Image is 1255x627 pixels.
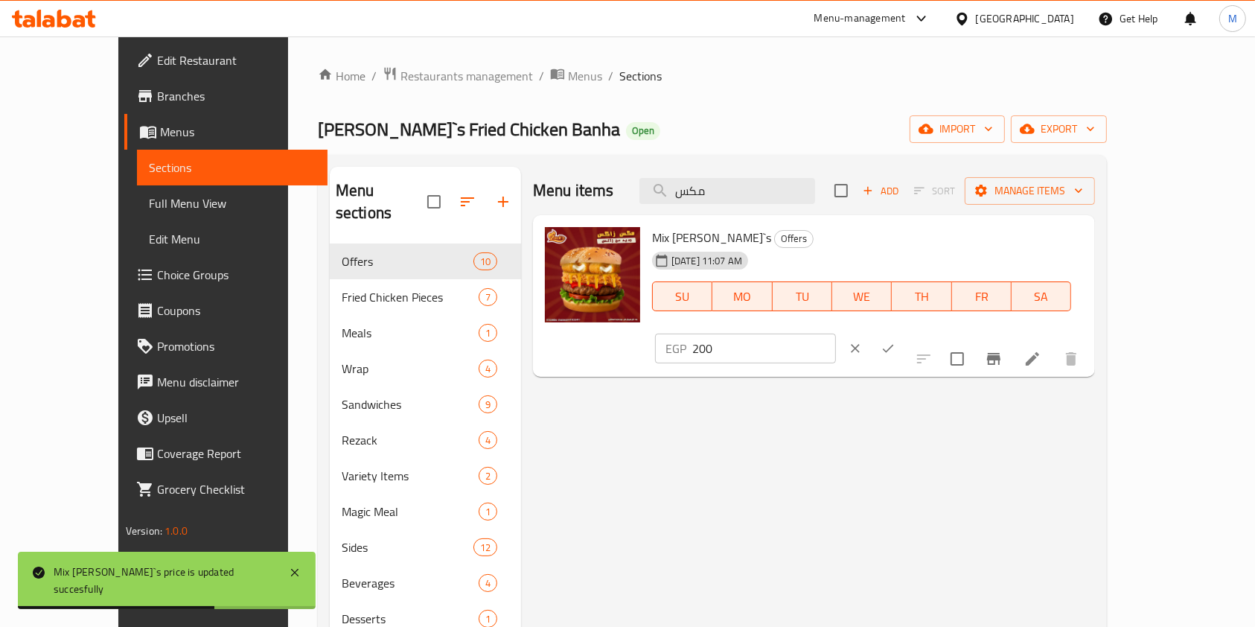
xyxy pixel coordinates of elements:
span: 9 [479,398,496,412]
span: Branches [157,87,316,105]
span: Edit Menu [149,230,316,248]
button: SA [1012,281,1071,311]
div: Variety Items2 [330,458,521,494]
span: 1.0.0 [165,521,188,541]
button: TU [773,281,832,311]
div: Sandwiches9 [330,386,521,422]
button: FR [952,281,1012,311]
span: FR [958,286,1006,308]
span: Add item [857,179,904,203]
span: Magic Meal [342,503,479,521]
div: Wrap [342,360,479,378]
div: items [473,538,497,556]
span: 12 [474,541,496,555]
button: Add section [485,184,521,220]
div: items [479,467,497,485]
span: Version: [126,521,162,541]
button: ok [872,332,904,365]
span: 2 [479,469,496,483]
a: Coupons [124,293,328,328]
span: 4 [479,362,496,376]
div: Beverages [342,574,479,592]
span: [DATE] 11:07 AM [665,254,748,268]
li: / [539,67,544,85]
span: Offers [775,230,813,247]
button: Manage items [965,177,1095,205]
div: [GEOGRAPHIC_DATA] [976,10,1074,27]
span: WE [838,286,886,308]
button: import [910,115,1005,143]
span: 1 [479,612,496,626]
p: EGP [665,340,686,357]
span: Rezack [342,431,479,449]
span: import [922,120,993,139]
li: / [371,67,377,85]
button: TH [892,281,951,311]
div: items [479,431,497,449]
a: Full Menu View [137,185,328,221]
button: export [1011,115,1107,143]
img: Mix Zack`s [545,227,640,322]
a: Upsell [124,400,328,436]
span: 7 [479,290,496,305]
div: Rezack4 [330,422,521,458]
span: Choice Groups [157,266,316,284]
span: TH [898,286,945,308]
span: Variety Items [342,467,479,485]
span: Meals [342,324,479,342]
span: Menus [568,67,602,85]
a: Branches [124,78,328,114]
div: Meals1 [330,315,521,351]
div: Sides [342,538,473,556]
button: delete [1053,341,1089,377]
span: Grocery Checklist [157,480,316,498]
a: Choice Groups [124,257,328,293]
span: Coupons [157,302,316,319]
span: Open [626,124,660,137]
div: Mix [PERSON_NAME]`s price is updated succesfully [54,564,274,597]
nav: breadcrumb [318,66,1107,86]
div: items [479,324,497,342]
div: Menu-management [814,10,906,28]
span: Select section first [904,179,965,203]
div: Magic Meal1 [330,494,521,529]
span: Select section [826,175,857,206]
span: Add [860,182,901,200]
span: 1 [479,505,496,519]
div: items [479,360,497,378]
input: search [639,178,815,204]
span: SU [659,286,706,308]
span: Sections [619,67,662,85]
span: Fried Chicken Pieces [342,288,479,306]
a: Menus [124,114,328,150]
a: Promotions [124,328,328,364]
a: Coverage Report [124,436,328,471]
span: Edit Restaurant [157,51,316,69]
span: 1 [479,326,496,340]
a: Edit menu item [1024,350,1041,368]
span: Sort sections [450,184,485,220]
div: Wrap4 [330,351,521,386]
button: WE [832,281,892,311]
span: 4 [479,576,496,591]
div: Open [626,122,660,140]
a: Menus [550,66,602,86]
div: Sides12 [330,529,521,565]
button: Add [857,179,904,203]
div: Offers [774,230,814,248]
a: Home [318,67,365,85]
h2: Menu items [533,179,614,202]
span: Sections [149,159,316,176]
span: TU [779,286,826,308]
button: Branch-specific-item [976,341,1012,377]
span: Full Menu View [149,194,316,212]
a: Restaurants management [383,66,533,86]
span: Offers [342,252,473,270]
span: Menus [160,123,316,141]
div: Beverages4 [330,565,521,601]
span: SA [1018,286,1065,308]
span: Select all sections [418,186,450,217]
